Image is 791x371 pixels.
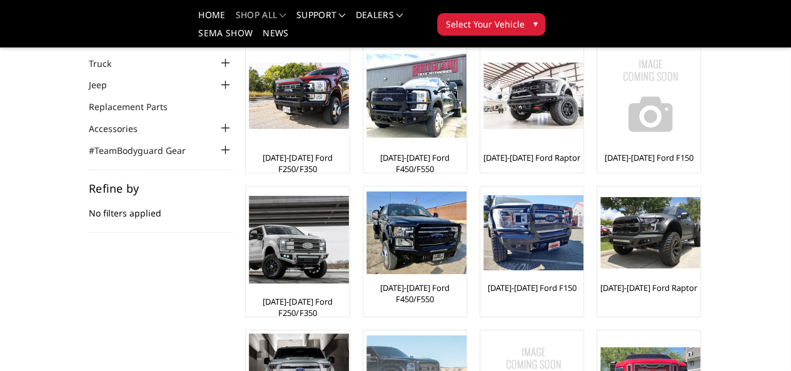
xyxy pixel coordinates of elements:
a: shop all [236,11,286,29]
a: Accessories [89,122,153,135]
a: Home [198,11,225,29]
button: Select Your Vehicle [437,13,545,36]
img: No Image [600,46,700,146]
a: [DATE]-[DATE] Ford Raptor [483,152,580,163]
a: Jeep [89,78,123,91]
a: News [263,29,288,47]
a: [DATE]-[DATE] Ford F250/F350 [249,152,346,175]
a: #TeamBodyguard Gear [89,144,201,157]
a: SEMA Show [198,29,253,47]
a: Support [296,11,346,29]
h5: Refine by [89,183,233,194]
a: [DATE]-[DATE] Ford Raptor [600,282,697,293]
span: ▾ [533,17,537,30]
span: Select Your Vehicle [445,18,524,31]
a: Replacement Parts [89,100,183,113]
div: No filters applied [89,183,233,233]
a: [DATE]-[DATE] Ford F450/F550 [366,282,463,305]
a: [DATE]-[DATE] Ford F150 [487,282,576,293]
a: [DATE]-[DATE] Ford F150 [605,152,693,163]
a: [DATE]-[DATE] Ford F250/F350 [249,296,346,318]
a: Truck [89,57,127,70]
a: Dealers [356,11,403,29]
a: No Image [600,46,697,146]
a: [DATE]-[DATE] Ford F450/F550 [366,152,463,175]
